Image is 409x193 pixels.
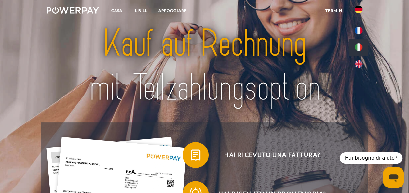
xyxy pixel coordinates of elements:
[187,147,204,163] img: qb_bill.svg
[106,5,128,17] a: Casa
[128,5,153,17] a: IL BILL
[340,152,402,164] div: Hai bisogno di aiuto?
[340,152,402,164] div: Aiuto launcher
[355,60,362,68] img: En
[183,142,352,168] button: Hai ricevuto una fattura?
[383,167,404,188] iframe: Schaltfläche zum Öffnen des Messaging-Fensters; Konversation läuft
[320,5,349,17] a: Termini
[355,6,362,13] img: En
[355,27,362,34] img: Ven
[47,7,99,14] img: logo-powerpay-white.svg
[62,19,347,112] img: title-powerpay_de.svg
[153,5,192,17] a: APPOGGIARE
[355,43,362,51] img: ESSO
[192,142,352,168] span: Hai ricevuto una fattura?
